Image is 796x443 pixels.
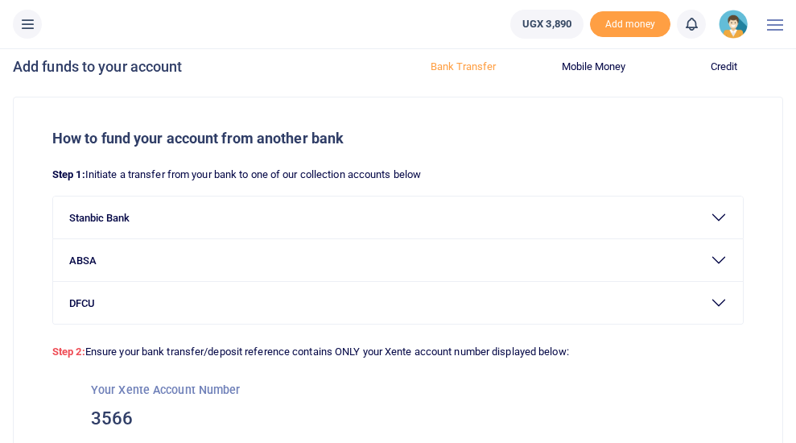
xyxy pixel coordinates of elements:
button: Mobile Money [538,54,650,80]
a: profile-user [719,10,754,39]
img: profile-user [719,10,748,39]
h5: How to fund your account from another bank [52,130,744,147]
p: Ensure your bank transfer/deposit reference contains ONLY your Xente account number displayed below: [52,337,744,361]
span: UGX 3,890 [522,16,571,32]
h3: 3566 [91,406,705,430]
a: Add money [590,17,670,29]
p: Initiate a transfer from your bank to one of our collection accounts below [52,167,744,184]
strong: Step 2: [52,346,85,358]
button: ABSA [53,239,743,281]
li: Toup your wallet [590,11,670,38]
button: Stanbic Bank [53,197,743,238]
small: Your Xente Account Number [91,383,241,396]
h4: Add funds to your account [13,58,392,76]
li: Wallet ballance [504,10,590,39]
strong: Step 1: [52,168,85,180]
span: Add money [590,11,670,38]
button: Credit [669,54,780,80]
button: Bank Transfer [408,54,519,80]
button: DFCU [53,282,743,324]
a: UGX 3,890 [510,10,584,39]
